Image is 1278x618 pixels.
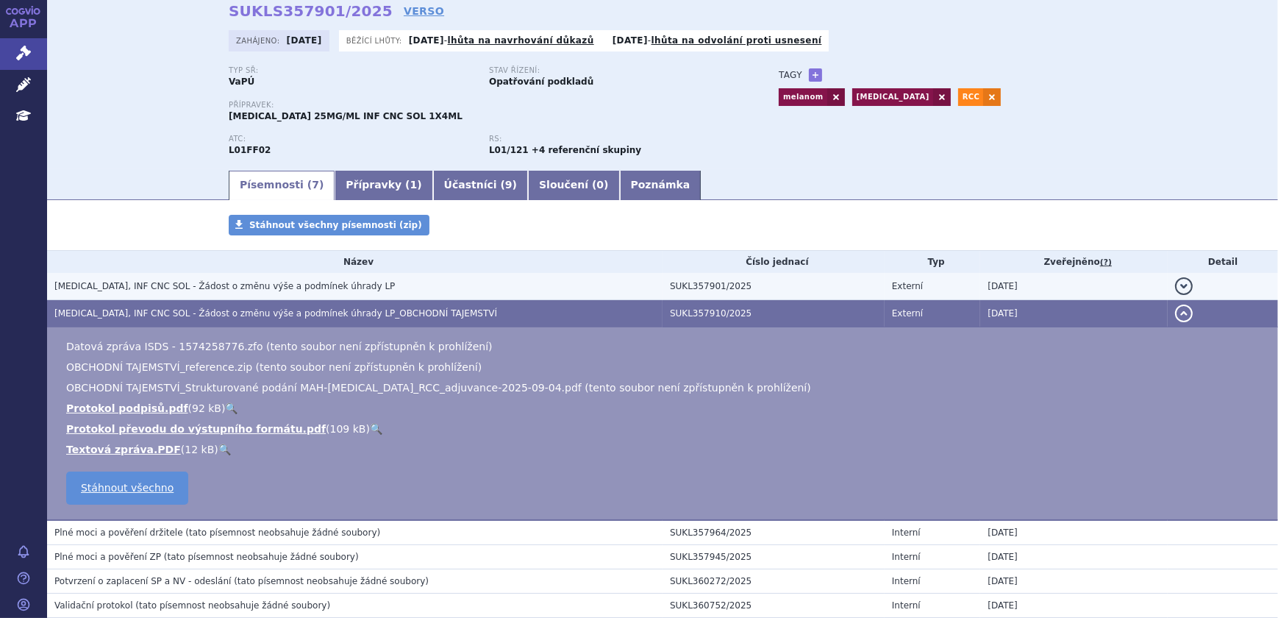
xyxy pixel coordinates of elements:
[489,66,735,75] p: Stav řízení:
[287,35,322,46] strong: [DATE]
[663,273,885,300] td: SUKL357901/2025
[1175,305,1193,322] button: detail
[663,520,885,545] td: SUKL357964/2025
[185,444,214,455] span: 12 kB
[66,444,181,455] a: Textová zpráva.PDF
[66,423,326,435] a: Protokol převodu do výstupního formátu.pdf
[54,528,183,538] span: Plné moci a pověření držitele
[980,520,1168,545] td: [DATE]
[528,171,619,200] a: Sloučení (0)
[66,401,1263,416] li: ( )
[613,35,822,46] p: -
[892,308,923,319] span: Externí
[249,220,422,230] span: Stáhnout všechny písemnosti (zip)
[980,545,1168,569] td: [DATE]
[980,273,1168,300] td: [DATE]
[236,35,282,46] span: Zahájeno:
[1168,251,1278,273] th: Detail
[958,88,984,106] a: RCC
[54,308,497,319] span: KEYTRUDA, INF CNC SOL - Žádost o změnu výše a podmínek úhrady LP_OBCHODNÍ TAJEMSTVÍ
[225,402,238,414] a: 🔍
[663,251,885,273] th: Číslo jednací
[330,423,366,435] span: 109 kB
[229,135,474,143] p: ATC:
[980,300,1168,327] td: [DATE]
[779,66,802,84] h3: Tagy
[980,569,1168,594] td: [DATE]
[892,552,921,562] span: Interní
[663,569,885,594] td: SUKL360272/2025
[370,423,382,435] a: 🔍
[229,111,463,121] span: [MEDICAL_DATA] 25MG/ML INF CNC SOL 1X4ML
[505,179,513,191] span: 9
[892,600,921,611] span: Interní
[980,251,1168,273] th: Zveřejněno
[489,77,593,87] strong: Opatřování podkladů
[409,35,444,46] strong: [DATE]
[47,251,663,273] th: Název
[892,576,921,586] span: Interní
[66,361,482,373] span: OBCHODNÍ TAJEMSTVÍ_reference.zip (tento soubor není zpřístupněn k prohlížení)
[892,528,921,538] span: Interní
[335,171,432,200] a: Přípravky (1)
[809,68,822,82] a: +
[532,145,641,155] strong: +4 referenční skupiny
[54,281,395,291] span: KEYTRUDA, INF CNC SOL - Žádost o změnu výše a podmínek úhrady LP
[620,171,702,200] a: Poznámka
[66,402,188,414] a: Protokol podpisů.pdf
[218,444,231,455] a: 🔍
[652,35,822,46] a: lhůta na odvolání proti usnesení
[346,35,405,46] span: Běžící lhůty:
[229,2,393,20] strong: SUKLS357901/2025
[448,35,594,46] a: lhůta na navrhování důkazů
[663,545,885,569] td: SUKL357945/2025
[229,66,474,75] p: Typ SŘ:
[54,576,231,586] span: Potvrzení o zaplacení SP a NV - odeslání
[596,179,604,191] span: 0
[663,594,885,618] td: SUKL360752/2025
[489,145,529,155] strong: pembrolizumab
[66,382,811,394] span: OBCHODNÍ TAJEMSTVÍ_Strukturované podání MAH-[MEDICAL_DATA]_RCC_adjuvance-2025-09-04.pdf (tento so...
[234,576,429,586] span: (tato písemnost neobsahuje žádné soubory)
[229,77,254,87] strong: VaPÚ
[164,552,359,562] span: (tato písemnost neobsahuje žádné soubory)
[54,552,161,562] span: Plné moci a pověření ZP
[66,472,188,505] a: Stáhnout všechno
[613,35,648,46] strong: [DATE]
[779,88,827,106] a: melanom
[66,442,1263,457] li: ( )
[892,281,923,291] span: Externí
[66,341,493,352] span: Datová zpráva ISDS - 1574258776.zfo (tento soubor není zpřístupněn k prohlížení)
[852,88,933,106] a: [MEDICAL_DATA]
[885,251,980,273] th: Typ
[663,300,885,327] td: SUKL357910/2025
[409,35,594,46] p: -
[229,215,429,235] a: Stáhnout všechny písemnosti (zip)
[312,179,319,191] span: 7
[66,422,1263,436] li: ( )
[433,171,528,200] a: Účastníci (9)
[980,594,1168,618] td: [DATE]
[1175,277,1193,295] button: detail
[229,171,335,200] a: Písemnosti (7)
[185,528,380,538] span: (tato písemnost neobsahuje žádné soubory)
[229,101,749,110] p: Přípravek:
[192,402,221,414] span: 92 kB
[489,135,735,143] p: RS:
[229,145,271,155] strong: PEMBROLIZUMAB
[410,179,418,191] span: 1
[135,600,330,611] span: (tato písemnost neobsahuje žádné soubory)
[54,600,133,611] span: Validační protokol
[404,4,444,18] a: VERSO
[1100,257,1112,268] abbr: (?)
